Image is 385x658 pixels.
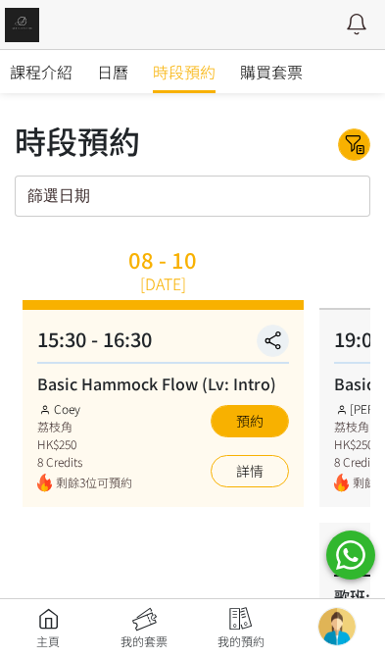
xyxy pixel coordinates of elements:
a: 詳情 [211,455,289,487]
a: 時段預約 [153,50,216,93]
div: 08 - 10 [128,248,197,270]
div: [DATE] [140,272,186,295]
span: 課程介紹 [10,60,72,83]
span: 時段預約 [153,60,216,83]
div: 荔枝角 [37,418,132,435]
div: 時段預約 [15,117,140,164]
input: 篩選日期 [15,176,370,217]
span: 日曆 [97,60,128,83]
div: 15:30 - 16:30 [37,325,289,364]
div: 8 Credits [37,453,132,471]
a: 課程介紹 [10,50,72,93]
div: HK$250 [37,435,132,453]
img: fire.png [37,474,52,492]
div: Basic Hammock Flow (Lv: Intro) [37,372,289,395]
img: fire.png [334,474,349,492]
div: Coey [37,400,132,418]
span: 剩餘3位可預約 [56,474,132,492]
a: 購買套票 [240,50,303,93]
a: 日曆 [97,50,128,93]
button: 預約 [211,405,289,437]
span: 購買套票 [240,60,303,83]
